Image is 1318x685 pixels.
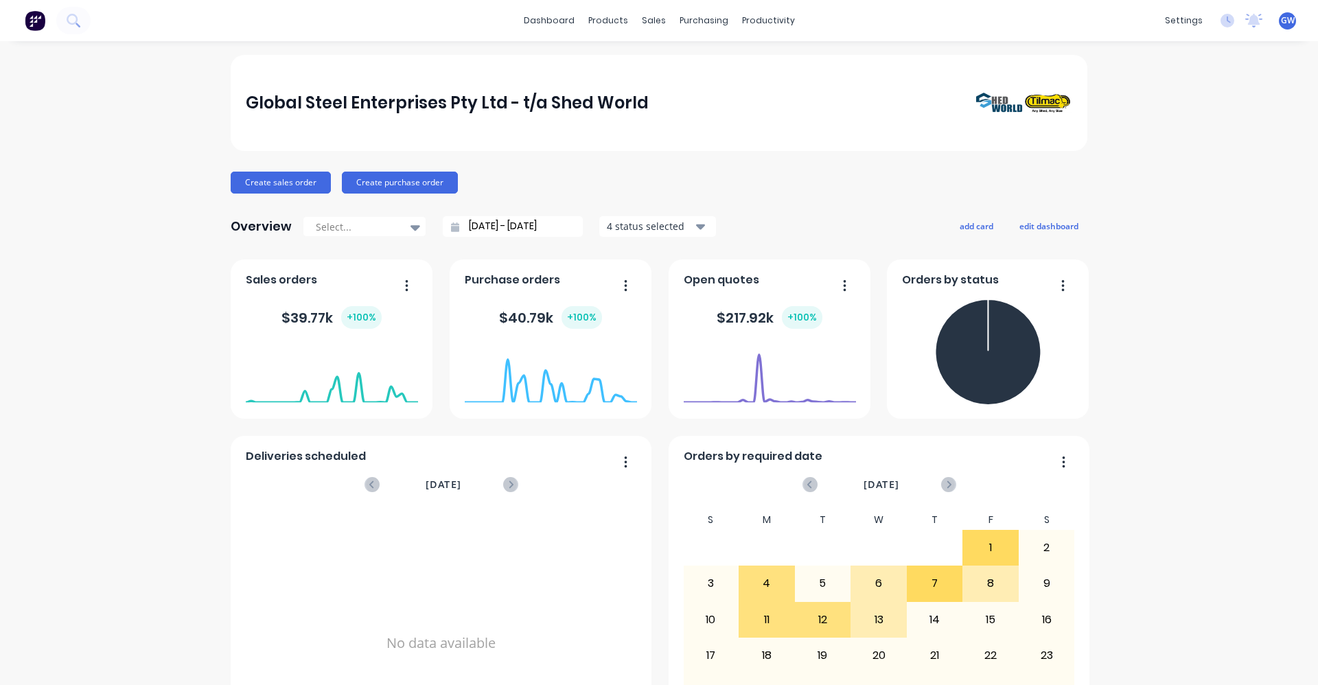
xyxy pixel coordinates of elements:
div: Overview [231,213,292,240]
div: 3 [684,566,739,601]
img: Global Steel Enterprises Pty Ltd - t/a Shed World [976,93,1072,114]
div: M [739,510,795,530]
a: dashboard [517,10,581,31]
button: edit dashboard [1010,217,1087,235]
div: 17 [684,638,739,673]
div: 4 status selected [607,219,693,233]
div: productivity [735,10,802,31]
div: purchasing [673,10,735,31]
div: 18 [739,638,794,673]
div: 13 [851,603,906,637]
div: 10 [684,603,739,637]
button: Create purchase order [342,172,458,194]
div: 9 [1019,566,1074,601]
div: 4 [739,566,794,601]
div: + 100 % [341,306,382,329]
button: add card [951,217,1002,235]
div: 6 [851,566,906,601]
div: 21 [907,638,962,673]
div: F [962,510,1019,530]
div: T [907,510,963,530]
div: 16 [1019,603,1074,637]
div: 1 [963,531,1018,565]
div: 15 [963,603,1018,637]
button: 4 status selected [599,216,716,237]
div: 5 [796,566,851,601]
div: S [1019,510,1075,530]
div: Global Steel Enterprises Pty Ltd - t/a Shed World [246,89,649,117]
div: 12 [796,603,851,637]
div: $ 217.92k [717,306,822,329]
div: products [581,10,635,31]
div: 14 [907,603,962,637]
div: settings [1158,10,1210,31]
button: Create sales order [231,172,331,194]
div: 8 [963,566,1018,601]
div: 20 [851,638,906,673]
div: sales [635,10,673,31]
div: 11 [739,603,794,637]
div: + 100 % [562,306,602,329]
div: 7 [907,566,962,601]
div: $ 39.77k [281,306,382,329]
span: GW [1281,14,1295,27]
span: Purchase orders [465,272,560,288]
div: $ 40.79k [499,306,602,329]
div: 19 [796,638,851,673]
div: + 100 % [782,306,822,329]
div: 2 [1019,531,1074,565]
div: 23 [1019,638,1074,673]
div: W [851,510,907,530]
div: T [795,510,851,530]
span: Sales orders [246,272,317,288]
span: [DATE] [426,477,461,492]
div: 22 [963,638,1018,673]
img: Factory [25,10,45,31]
span: [DATE] [864,477,899,492]
span: Open quotes [684,272,759,288]
span: Orders by status [902,272,999,288]
div: S [683,510,739,530]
